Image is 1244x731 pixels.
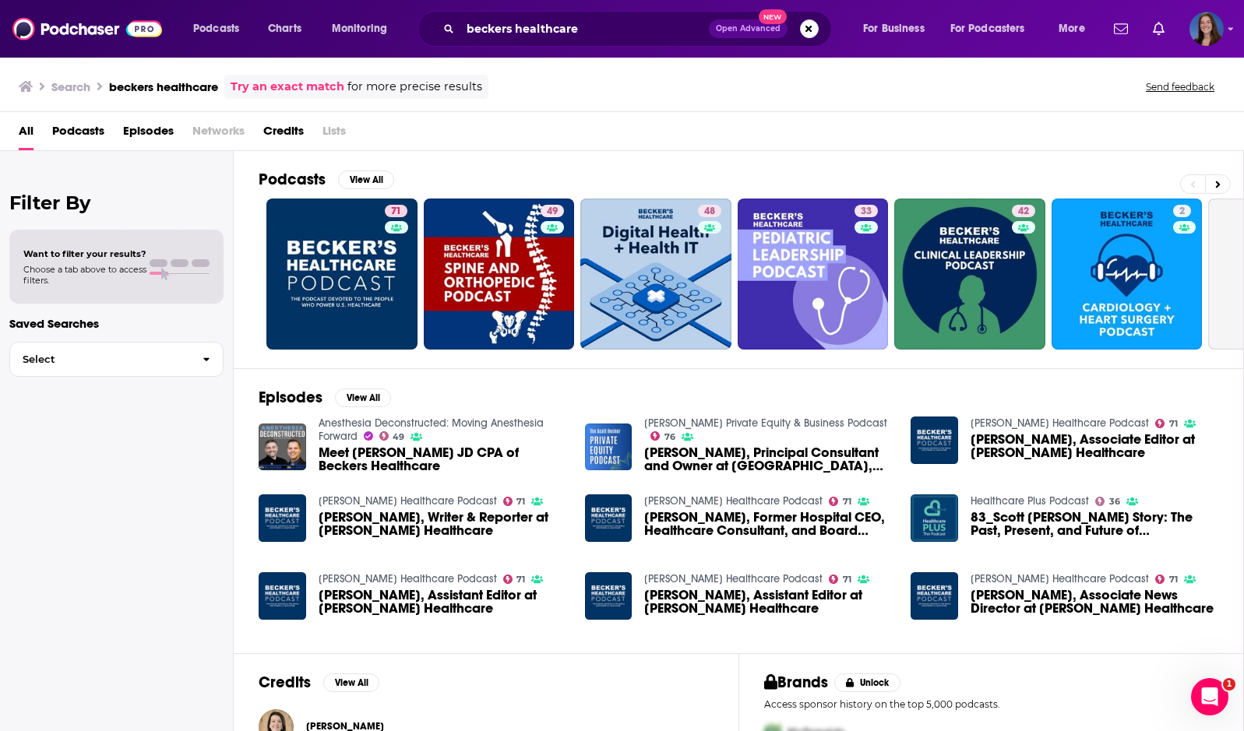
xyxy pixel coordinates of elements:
[319,572,497,585] a: Becker’s Healthcare Podcast
[503,497,526,506] a: 71
[855,205,878,217] a: 33
[9,192,224,214] h2: Filter By
[322,118,346,150] span: Lists
[644,589,892,615] a: Giles Bruce, Assistant Editor at Becker’s Healthcare
[192,118,245,150] span: Networks
[585,423,633,471] img: Liz Hutson, Principal Consultant and Owner at EGH, and Scott Becker, Founder and Publisher of Bec...
[460,16,709,41] input: Search podcasts, credits, & more...
[1108,16,1134,42] a: Show notifications dropdown
[664,434,675,441] span: 76
[863,18,925,40] span: For Business
[263,118,304,150] a: Credits
[259,170,394,189] a: PodcastsView All
[644,494,823,508] a: Becker’s Healthcare Podcast
[182,16,259,41] button: open menu
[644,446,892,473] span: [PERSON_NAME], Principal Consultant and Owner at [GEOGRAPHIC_DATA], and [PERSON_NAME], Founder an...
[894,199,1045,350] a: 42
[259,170,326,189] h2: Podcasts
[424,199,575,350] a: 49
[829,575,851,584] a: 71
[1223,678,1235,691] span: 1
[911,416,958,464] img: Nick Thomas, Associate Editor at Becker’s Healthcare
[971,572,1149,585] a: Becker’s Healthcare Podcast
[23,264,146,286] span: Choose a tab above to access filters.
[323,673,379,692] button: View All
[319,494,497,508] a: Becker’s Healthcare Podcast
[338,170,394,189] button: View All
[644,511,892,537] span: [PERSON_NAME], Former Hospital CEO, Healthcare Consultant, and Board Member of [PERSON_NAME] Heal...
[861,204,872,220] span: 33
[971,589,1218,615] a: Jakob Emerson, Associate News Director at Becker’s Healthcare
[258,16,311,41] a: Charts
[9,316,224,331] p: Saved Searches
[644,589,892,615] span: [PERSON_NAME], Assistant Editor at [PERSON_NAME] Healthcare
[852,16,944,41] button: open menu
[843,576,851,583] span: 71
[971,433,1218,459] span: [PERSON_NAME], Associate Editor at [PERSON_NAME] Healthcare
[1179,204,1185,220] span: 2
[319,511,566,537] span: [PERSON_NAME], Writer & Reporter at [PERSON_NAME] Healthcare
[644,446,892,473] a: Liz Hutson, Principal Consultant and Owner at EGH, and Scott Becker, Founder and Publisher of Bec...
[319,446,566,473] span: Meet [PERSON_NAME] JD CPA of Beckers Healthcare
[259,673,311,692] h2: Credits
[259,423,306,471] a: Meet Scott Becker JD CPA of Beckers Healthcare
[319,589,566,615] span: [PERSON_NAME], Assistant Editor at [PERSON_NAME] Healthcare
[644,416,887,430] a: Becker Private Equity & Business Podcast
[19,118,33,150] a: All
[585,572,633,620] a: Giles Bruce, Assistant Editor at Becker’s Healthcare
[10,354,190,364] span: Select
[319,446,566,473] a: Meet Scott Becker JD CPA of Beckers Healthcare
[123,118,174,150] a: Episodes
[23,248,146,259] span: Want to filter your results?
[332,18,387,40] span: Monitoring
[1095,497,1120,506] a: 36
[109,79,218,94] h3: beckers healthcare
[1169,576,1178,583] span: 71
[580,199,731,350] a: 48
[704,204,715,220] span: 48
[971,416,1149,430] a: Becker’s Healthcare Podcast
[259,572,306,620] img: Giles Bruce, Assistant Editor at Becker’s Healthcare
[1169,420,1178,427] span: 71
[911,572,958,620] img: Jakob Emerson, Associate News Director at Becker’s Healthcare
[709,19,788,38] button: Open AdvancedNew
[644,572,823,585] a: Becker’s Healthcare Podcast
[51,79,90,94] h3: Search
[52,118,104,150] a: Podcasts
[319,511,566,537] a: Erica Carbajal, Writer & Reporter at Becker’s Healthcare
[834,673,900,692] button: Unlock
[193,18,239,40] span: Podcasts
[911,494,958,542] img: 83_Scott Becker’s Story: The Past, Present, and Future of Becker’s Healthcare
[347,78,482,96] span: for more precise results
[644,511,892,537] a: Teri Fontenot, Former Hospital CEO, Healthcare Consultant, and Board Member of Becker’s Healthcare
[516,498,525,505] span: 71
[12,14,162,44] img: Podchaser - Follow, Share and Rate Podcasts
[391,204,401,220] span: 71
[940,16,1048,41] button: open menu
[1155,575,1178,584] a: 71
[319,589,566,615] a: Giles Bruce, Assistant Editor at Becker’s Healthcare
[585,494,633,542] img: Teri Fontenot, Former Hospital CEO, Healthcare Consultant, and Board Member of Becker’s Healthcare
[266,199,418,350] a: 71
[259,388,391,407] a: EpisodesView All
[259,494,306,542] img: Erica Carbajal, Writer & Reporter at Becker’s Healthcare
[9,342,224,377] button: Select
[321,16,407,41] button: open menu
[843,498,851,505] span: 71
[1141,80,1219,93] button: Send feedback
[1189,12,1224,46] span: Logged in as emmadonovan
[971,433,1218,459] a: Nick Thomas, Associate Editor at Becker’s Healthcare
[950,18,1025,40] span: For Podcasters
[1012,205,1035,217] a: 42
[971,589,1218,615] span: [PERSON_NAME], Associate News Director at [PERSON_NAME] Healthcare
[764,673,829,692] h2: Brands
[971,494,1089,508] a: Healthcare Plus Podcast
[335,388,391,407] button: View All
[547,204,558,220] span: 49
